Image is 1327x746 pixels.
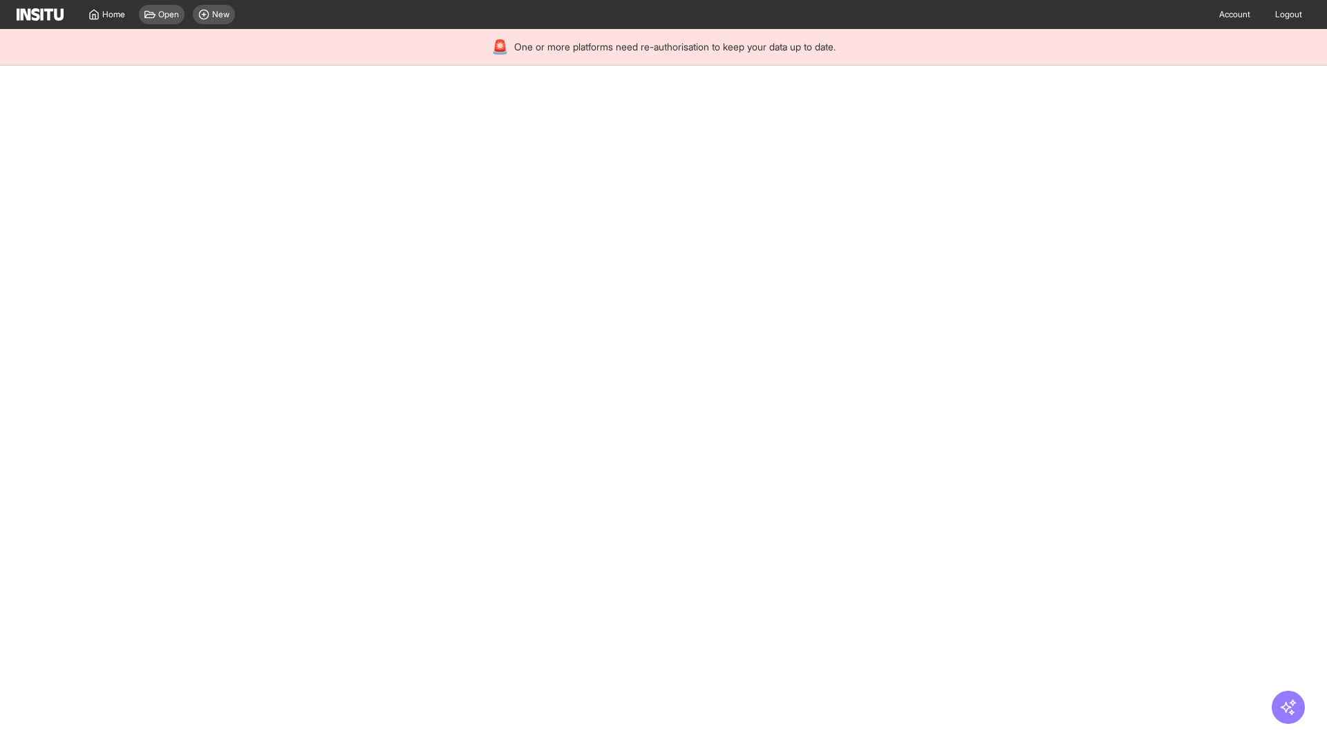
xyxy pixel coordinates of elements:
[158,9,179,20] span: Open
[102,9,125,20] span: Home
[514,40,836,54] span: One or more platforms need re-authorisation to keep your data up to date.
[212,9,229,20] span: New
[491,37,509,57] div: 🚨
[17,8,64,21] img: Logo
